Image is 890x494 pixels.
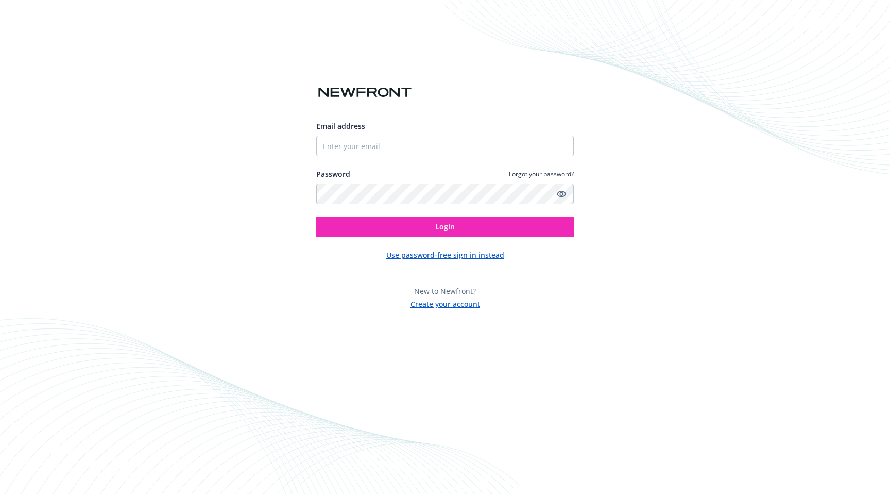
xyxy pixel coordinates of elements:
[316,84,414,102] img: Newfront logo
[509,170,574,178] a: Forgot your password?
[435,222,455,232] span: Login
[410,297,480,309] button: Create your account
[386,250,504,260] button: Use password-free sign in instead
[316,169,350,179] label: Password
[555,188,568,200] a: Show password
[316,136,574,156] input: Enter your email
[316,184,574,204] input: Enter your password
[414,286,476,296] span: New to Newfront?
[316,217,574,237] button: Login
[316,121,365,131] span: Email address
